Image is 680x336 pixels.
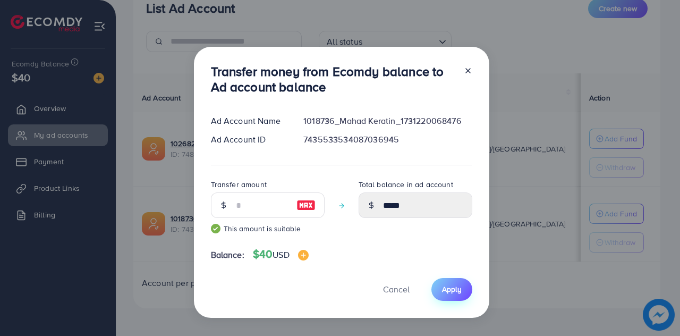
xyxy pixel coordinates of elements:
div: 7435533534087036945 [295,133,480,146]
span: Balance: [211,249,244,261]
img: image [296,199,316,212]
div: Ad Account Name [202,115,295,127]
img: guide [211,224,220,233]
img: image [298,250,309,261]
h4: $40 [253,248,309,261]
label: Total balance in ad account [359,179,453,190]
div: 1018736_Mahad Keratin_1731220068476 [295,115,480,127]
span: USD [273,249,289,261]
span: Cancel [383,283,410,295]
div: Ad Account ID [202,133,295,146]
small: This amount is suitable [211,223,325,234]
button: Cancel [370,278,423,301]
label: Transfer amount [211,179,267,190]
button: Apply [431,278,472,301]
h3: Transfer money from Ecomdy balance to Ad account balance [211,64,455,95]
span: Apply [442,284,462,295]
